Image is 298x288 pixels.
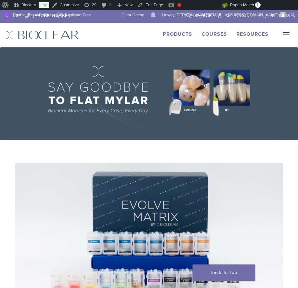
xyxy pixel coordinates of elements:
[202,31,227,37] a: Courses
[236,31,268,37] a: Resources
[119,10,147,20] a: Clear Cache
[163,31,192,37] a: Products
[39,2,49,8] a: Live
[64,10,91,20] span: Duplicate Post
[5,30,79,40] img: Bioclear
[255,2,261,8] span: 1
[176,13,278,17] span: [PERSON_NAME][EMAIL_ADDRESS][DOMAIN_NAME]
[177,3,181,7] div: Focus keyphrase not set
[278,30,293,40] nav: Primary Navigation
[187,2,222,9] img: Views over 48 hours. Click for more Jetpack Stats.
[192,264,255,281] a: Back To Top
[160,10,288,20] a: Howdy,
